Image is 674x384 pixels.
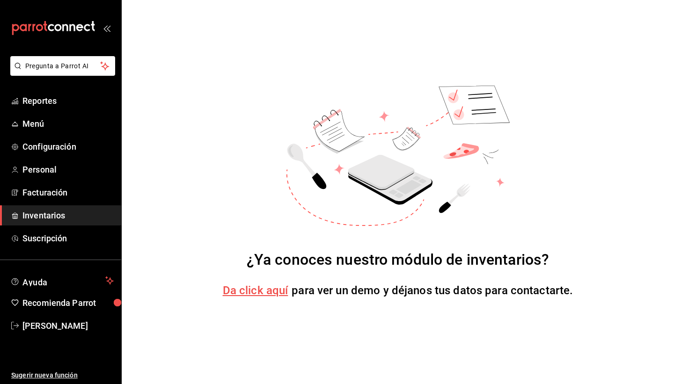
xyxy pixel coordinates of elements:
a: Pregunta a Parrot AI [7,68,115,78]
span: Suscripción [22,232,114,245]
span: Configuración [22,140,114,153]
span: [PERSON_NAME] [22,319,114,332]
span: Pregunta a Parrot AI [25,61,101,71]
span: Facturación [22,186,114,199]
span: Sugerir nueva función [11,370,114,380]
a: Da click aquí [223,284,288,297]
span: Personal [22,163,114,176]
button: Pregunta a Parrot AI [10,56,115,76]
div: ¿Ya conoces nuestro módulo de inventarios? [247,248,549,271]
span: Inventarios [22,209,114,222]
span: Recomienda Parrot [22,297,114,309]
button: open_drawer_menu [103,24,110,32]
span: Menú [22,117,114,130]
span: Reportes [22,94,114,107]
span: para ver un demo y déjanos tus datos para contactarte. [292,284,573,297]
span: Ayuda [22,275,102,286]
